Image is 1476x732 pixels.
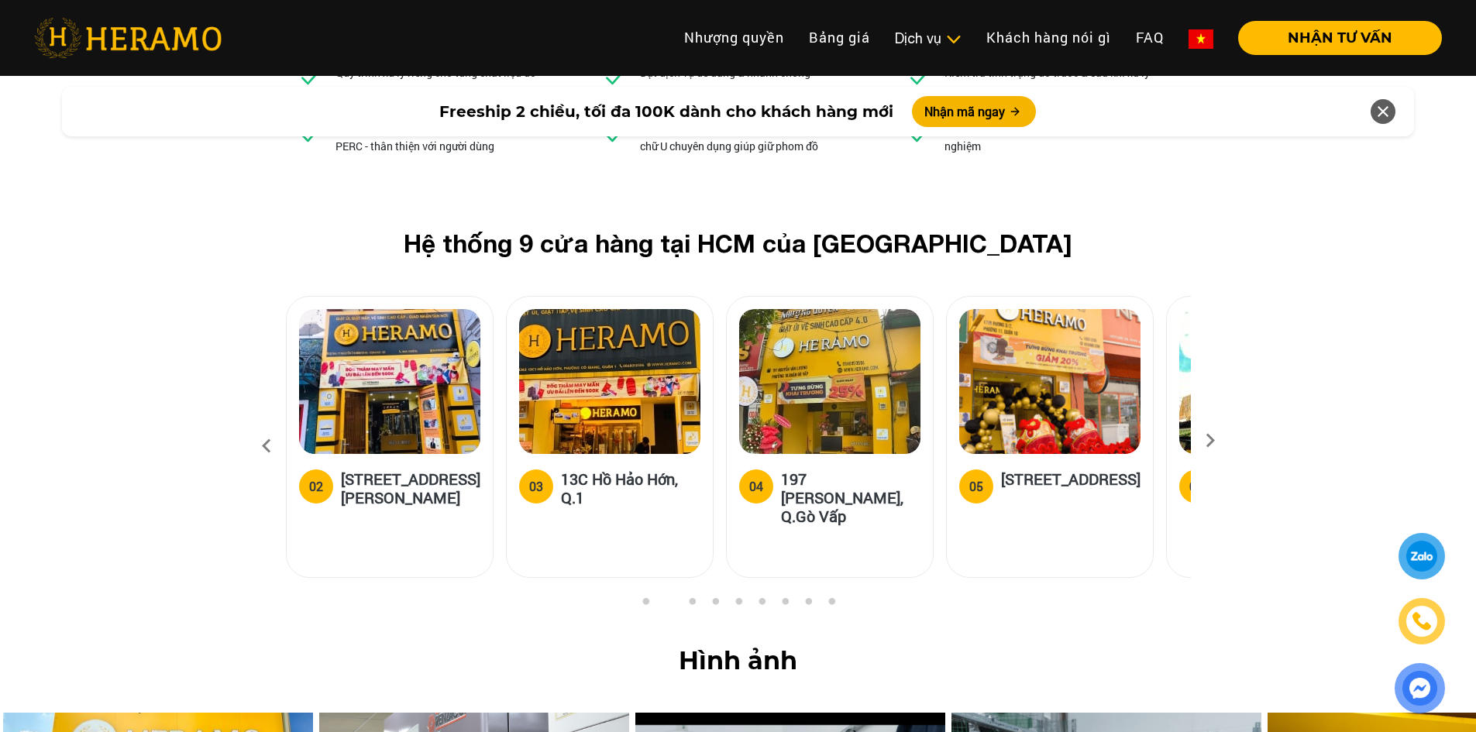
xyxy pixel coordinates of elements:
img: vn-flag.png [1189,29,1213,49]
span: Freeship 2 chiều, tối đa 100K dành cho khách hàng mới [439,100,893,123]
img: heramo-197-nguyen-van-luong [739,309,920,454]
button: 2 [661,597,676,613]
h2: Hệ thống 9 cửa hàng tại HCM của [GEOGRAPHIC_DATA] [311,229,1166,258]
img: phone-icon [1412,612,1431,630]
button: Nhận mã ngay [912,96,1036,127]
div: Dịch vụ [895,28,962,49]
h2: Hình ảnh [25,646,1451,675]
button: 7 [777,597,793,613]
div: 02 [309,477,323,496]
h5: 13C Hồ Hảo Hớn, Q.1 [561,469,700,507]
button: NHẬN TƯ VẤN [1238,21,1442,55]
div: 04 [749,477,763,496]
a: phone-icon [1399,599,1444,644]
div: 06 [1189,477,1203,496]
a: Bảng giá [796,21,883,54]
a: Nhượng quyền [672,21,796,54]
div: 05 [969,477,983,496]
h5: 197 [PERSON_NAME], Q.Gò Vấp [781,469,920,525]
h5: [STREET_ADDRESS] [1001,469,1141,500]
img: subToggleIcon [945,32,962,47]
img: heramo-18a-71-nguyen-thi-minh-khai-quan-1 [299,309,480,454]
button: 1 [638,597,653,613]
img: heramo-314-le-van-viet-phuong-tang-nhon-phu-b-quan-9 [1179,309,1361,454]
h5: [STREET_ADDRESS][PERSON_NAME] [341,469,480,507]
button: 8 [800,597,816,613]
a: FAQ [1123,21,1176,54]
img: heramo-logo.png [34,18,222,58]
button: 6 [754,597,769,613]
button: 3 [684,597,700,613]
a: Khách hàng nói gì [974,21,1123,54]
button: 4 [707,597,723,613]
button: 5 [731,597,746,613]
img: heramo-13c-ho-hao-hon-quan-1 [519,309,700,454]
img: heramo-179b-duong-3-thang-2-phuong-11-quan-10 [959,309,1141,454]
button: 9 [824,597,839,613]
a: NHẬN TƯ VẤN [1226,31,1442,45]
div: 03 [529,477,543,496]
